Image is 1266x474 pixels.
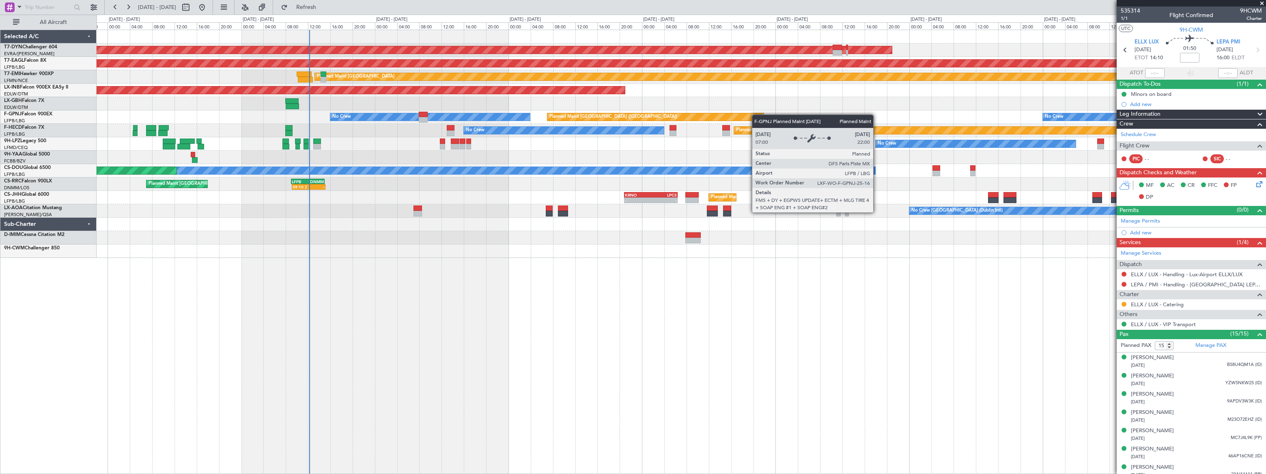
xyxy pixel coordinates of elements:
[309,184,325,189] div: -
[1227,361,1262,368] span: BS8U4QM1A (ID)
[375,22,397,30] div: 00:00
[466,124,484,136] div: No Crew
[4,98,22,103] span: LX-GBH
[865,22,887,30] div: 16:00
[1121,342,1151,350] label: Planned PAX
[263,22,286,30] div: 04:00
[197,22,219,30] div: 16:00
[1120,260,1142,269] span: Dispatch
[419,22,441,30] div: 08:00
[4,206,23,210] span: LX-AOA
[308,22,330,30] div: 12:00
[1131,362,1145,368] span: [DATE]
[1131,301,1184,308] a: ELLX / LUX - Catering
[4,45,57,50] a: T7-DYNChallenger 604
[1109,22,1132,30] div: 12:00
[4,98,44,103] a: LX-GBHFalcon 7X
[4,71,20,76] span: T7-EMI
[353,22,375,30] div: 20:00
[1231,182,1237,190] span: FP
[4,112,22,117] span: F-GPNJ
[998,22,1021,30] div: 16:00
[1120,80,1160,89] span: Dispatch To-Dos
[149,178,276,190] div: Planned Maint [GEOGRAPHIC_DATA] ([GEOGRAPHIC_DATA])
[219,22,241,30] div: 20:00
[332,111,351,123] div: No Crew
[549,111,677,123] div: Planned Maint [GEOGRAPHIC_DATA] ([GEOGRAPHIC_DATA])
[293,184,308,189] div: 09:10 Z
[1208,182,1217,190] span: FFC
[1228,453,1262,460] span: 46AP16CNE (ID)
[4,212,52,218] a: [PERSON_NAME]/QSA
[109,16,140,23] div: [DATE] - [DATE]
[643,16,674,23] div: [DATE] - [DATE]
[711,191,839,203] div: Planned Maint [GEOGRAPHIC_DATA] ([GEOGRAPHIC_DATA])
[152,22,174,30] div: 08:00
[4,165,51,170] a: CS-DOUGlobal 6500
[4,58,24,63] span: T7-EAGL
[21,19,86,25] span: All Aircraft
[4,51,54,57] a: EVRA/[PERSON_NAME]
[25,1,71,13] input: Trip Number
[911,205,1003,217] div: No Crew [GEOGRAPHIC_DATA] (Dublin Intl)
[1135,38,1159,46] span: ELLX LUX
[1135,46,1151,54] span: [DATE]
[4,58,46,63] a: T7-EAGLFalcon 8X
[1045,111,1064,123] div: No Crew
[330,22,353,30] div: 16:00
[1131,354,1174,362] div: [PERSON_NAME]
[1237,80,1249,88] span: (1/1)
[777,16,808,23] div: [DATE] - [DATE]
[664,22,687,30] div: 04:00
[931,22,954,30] div: 04:00
[4,179,52,184] a: CS-RRCFalcon 900LX
[4,232,21,237] span: D-IMIM
[1227,416,1262,423] span: M23O72EHZ (ID)
[4,118,25,124] a: LFPB/LBG
[1169,11,1213,19] div: Flight Confirmed
[4,145,28,151] a: LFMD/CEQ
[1120,110,1160,119] span: Leg Information
[625,198,651,203] div: -
[4,179,22,184] span: CS-RRC
[1150,54,1163,62] span: 14:10
[138,4,176,11] span: [DATE] - [DATE]
[4,152,22,157] span: 9H-YAA
[4,104,28,110] a: EDLW/DTM
[642,22,664,30] div: 00:00
[441,22,464,30] div: 12:00
[1131,435,1145,442] span: [DATE]
[1131,399,1145,405] span: [DATE]
[277,1,326,14] button: Refresh
[736,124,864,136] div: Planned Maint [GEOGRAPHIC_DATA] ([GEOGRAPHIC_DATA])
[9,16,88,29] button: All Aircraft
[1119,25,1133,32] button: UTC
[651,198,677,203] div: -
[1120,206,1139,215] span: Permits
[4,139,46,143] a: 9H-LPZLegacy 500
[976,22,998,30] div: 12:00
[1232,54,1244,62] span: ELDT
[308,179,323,184] div: DNMM
[4,45,22,50] span: T7-DYN
[1043,22,1065,30] div: 00:00
[4,246,25,251] span: 9H-CWM
[4,185,29,191] a: DNMM/LOS
[4,139,20,143] span: 9H-LPZ
[397,22,420,30] div: 04:00
[4,91,28,97] a: EDLW/DTM
[1087,22,1110,30] div: 08:00
[878,138,896,150] div: No Crew
[4,171,25,177] a: LFPB/LBG
[4,192,22,197] span: CS-JHH
[1129,154,1143,163] div: PIC
[1216,46,1233,54] span: [DATE]
[4,71,54,76] a: T7-EMIHawker 900XP
[1240,6,1262,15] span: 9HCWM
[286,22,308,30] div: 08:00
[1240,69,1253,77] span: ALDT
[1210,154,1224,163] div: SIC
[1230,329,1249,338] span: (15/15)
[4,165,23,170] span: CS-DOU
[1180,26,1203,34] span: 9H-CWM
